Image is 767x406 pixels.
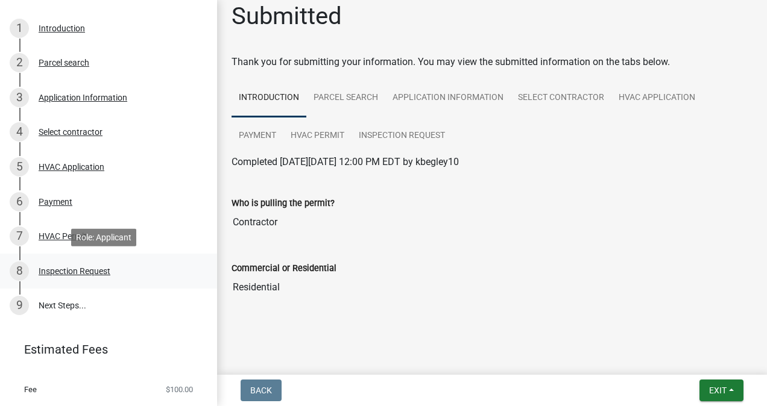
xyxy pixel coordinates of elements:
div: Thank you for submitting your information. You may view the submitted information on the tabs below. [232,55,753,69]
div: Introduction [39,24,85,33]
h1: Submitted [232,2,342,31]
div: 2 [10,53,29,72]
a: Payment [232,117,283,155]
button: Exit [699,379,743,401]
div: 1 [10,19,29,38]
div: 6 [10,192,29,211]
span: Back [250,386,272,395]
a: Inspection Request [352,117,452,155]
a: Select contractor [511,79,611,117]
a: Estimated Fees [10,337,198,361]
div: 4 [10,122,29,142]
span: $100.00 [166,386,193,393]
a: HVAC Application [611,79,702,117]
div: 3 [10,88,29,107]
a: HVAC Permit [283,117,352,155]
div: Parcel search [39,58,89,67]
div: Payment [39,198,72,206]
div: Role: Applicant [71,228,136,246]
a: Application Information [385,79,511,117]
div: 8 [10,261,29,281]
span: Exit [709,386,727,395]
div: HVAC Application [39,163,104,171]
span: Fee [24,386,37,393]
label: Who is pulling the permit? [232,199,335,208]
div: Application Information [39,93,127,102]
a: Introduction [232,79,306,117]
div: 7 [10,226,29,246]
div: Select contractor [39,128,103,136]
span: Completed [DATE][DATE] 12:00 PM EDT by kbegley10 [232,156,459,167]
div: Inspection Request [39,267,110,275]
a: Parcel search [306,79,385,117]
div: HVAC Permit [39,232,87,240]
div: 9 [10,296,29,315]
button: Back [241,379,282,401]
label: Commercial or Residential [232,264,336,273]
div: 5 [10,157,29,176]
